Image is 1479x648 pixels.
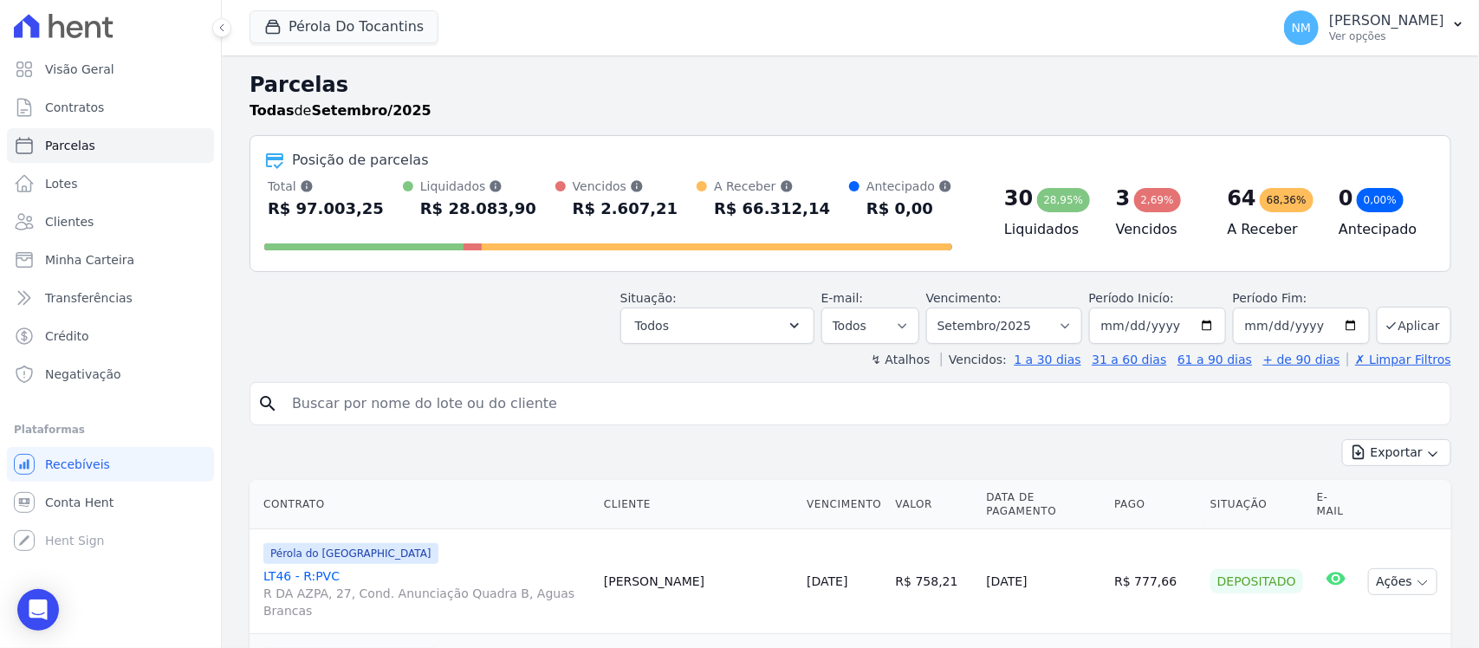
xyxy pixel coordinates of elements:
span: Negativação [45,366,121,383]
td: R$ 777,66 [1107,529,1203,634]
a: LT46 - R:PVCR DA AZPA, 27, Cond. Anunciação Quadra B, Aguas Brancas [263,567,590,619]
a: [DATE] [807,574,847,588]
a: Lotes [7,166,214,201]
label: Vencidos: [941,353,1007,366]
div: 0,00% [1357,188,1404,212]
div: 0 [1339,185,1353,212]
h4: Antecipado [1339,219,1423,240]
div: 28,95% [1037,188,1091,212]
span: Clientes [45,213,94,230]
p: de [250,100,431,121]
p: Ver opções [1329,29,1444,43]
a: 31 a 60 dias [1092,353,1166,366]
th: Data de Pagamento [979,480,1107,529]
div: Total [268,178,384,195]
th: E-mail [1310,480,1362,529]
span: Crédito [45,327,89,345]
h4: Liquidados [1004,219,1088,240]
h4: A Receber [1228,219,1312,240]
button: Aplicar [1377,307,1451,344]
th: Situação [1203,480,1310,529]
div: Liquidados [420,178,536,195]
a: Contratos [7,90,214,125]
a: Transferências [7,281,214,315]
div: 30 [1004,185,1033,212]
a: Parcelas [7,128,214,163]
strong: Todas [250,102,295,119]
span: NM [1292,22,1312,34]
th: Pago [1107,480,1203,529]
span: Todos [635,315,669,336]
div: Plataformas [14,419,207,440]
div: R$ 2.607,21 [573,195,678,223]
div: 2,69% [1134,188,1181,212]
a: 61 a 90 dias [1177,353,1252,366]
th: Valor [889,480,980,529]
a: Visão Geral [7,52,214,87]
th: Vencimento [800,480,888,529]
a: Conta Hent [7,485,214,520]
div: 64 [1228,185,1256,212]
label: E-mail: [821,291,864,305]
th: Cliente [597,480,800,529]
a: Clientes [7,204,214,239]
label: Situação: [620,291,677,305]
button: NM [PERSON_NAME] Ver opções [1270,3,1479,52]
a: Negativação [7,357,214,392]
div: A Receber [714,178,830,195]
td: [DATE] [979,529,1107,634]
a: + de 90 dias [1263,353,1340,366]
a: Crédito [7,319,214,353]
button: Exportar [1342,439,1451,466]
strong: Setembro/2025 [312,102,431,119]
a: 1 a 30 dias [1015,353,1081,366]
a: Minha Carteira [7,243,214,277]
i: search [257,393,278,414]
h4: Vencidos [1116,219,1200,240]
a: ✗ Limpar Filtros [1347,353,1451,366]
span: Lotes [45,175,78,192]
button: Todos [620,308,814,344]
div: Posição de parcelas [292,150,429,171]
a: Recebíveis [7,447,214,482]
p: [PERSON_NAME] [1329,12,1444,29]
label: Vencimento: [926,291,1002,305]
h2: Parcelas [250,69,1451,100]
span: Recebíveis [45,456,110,473]
span: Transferências [45,289,133,307]
div: Depositado [1210,569,1303,593]
span: Conta Hent [45,494,114,511]
span: Parcelas [45,137,95,154]
div: Open Intercom Messenger [17,589,59,631]
span: Pérola do [GEOGRAPHIC_DATA] [263,543,438,564]
div: R$ 0,00 [866,195,952,223]
div: 3 [1116,185,1131,212]
span: Minha Carteira [45,251,134,269]
label: ↯ Atalhos [871,353,930,366]
td: [PERSON_NAME] [597,529,800,634]
div: R$ 28.083,90 [420,195,536,223]
button: Pérola Do Tocantins [250,10,438,43]
div: Vencidos [573,178,678,195]
div: Antecipado [866,178,952,195]
label: Período Inicío: [1089,291,1174,305]
input: Buscar por nome do lote ou do cliente [282,386,1443,421]
label: Período Fim: [1233,289,1370,308]
button: Ações [1368,568,1437,595]
span: Visão Geral [45,61,114,78]
div: R$ 66.312,14 [714,195,830,223]
span: Contratos [45,99,104,116]
div: 68,36% [1260,188,1314,212]
span: R DA AZPA, 27, Cond. Anunciação Quadra B, Aguas Brancas [263,585,590,619]
th: Contrato [250,480,597,529]
td: R$ 758,21 [889,529,980,634]
div: R$ 97.003,25 [268,195,384,223]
